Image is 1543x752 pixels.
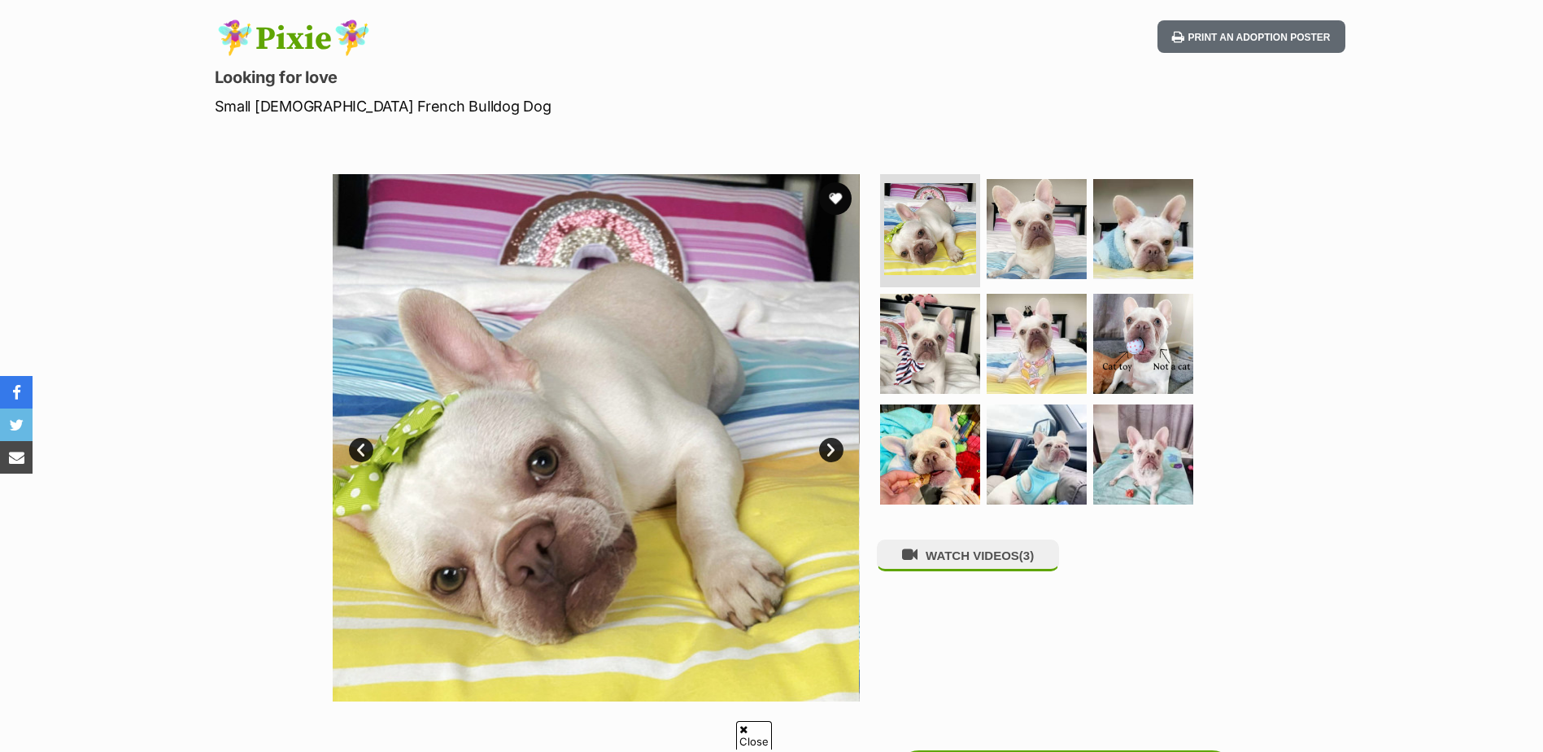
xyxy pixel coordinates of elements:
[349,438,373,462] a: Prev
[884,183,976,275] img: Photo of 🧚‍♀️pixie🧚‍♀️
[1019,549,1034,562] span: (3)
[1093,179,1193,279] img: Photo of 🧚‍♀️pixie🧚‍♀️
[736,721,772,750] span: Close
[215,66,903,89] p: Looking for love
[1157,20,1345,54] button: Print an adoption poster
[819,438,843,462] a: Next
[1093,294,1193,394] img: Photo of 🧚‍♀️pixie🧚‍♀️
[880,404,980,505] img: Photo of 🧚‍♀️pixie🧚‍♀️
[987,179,1087,279] img: Photo of 🧚‍♀️pixie🧚‍♀️
[819,182,852,215] button: favourite
[987,404,1087,505] img: Photo of 🧚‍♀️pixie🧚‍♀️
[215,20,903,58] h1: 🧚‍♀️Pixie🧚‍♀️
[987,294,1087,394] img: Photo of 🧚‍♀️pixie🧚‍♀️
[880,294,980,394] img: Photo of 🧚‍♀️pixie🧚‍♀️
[1093,404,1193,505] img: Photo of 🧚‍♀️pixie🧚‍♀️
[215,95,903,117] p: Small [DEMOGRAPHIC_DATA] French Bulldog Dog
[877,540,1059,571] button: WATCH VIDEOS(3)
[333,174,860,702] img: Photo of 🧚‍♀️pixie🧚‍♀️
[859,174,1386,702] img: Photo of 🧚‍♀️pixie🧚‍♀️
